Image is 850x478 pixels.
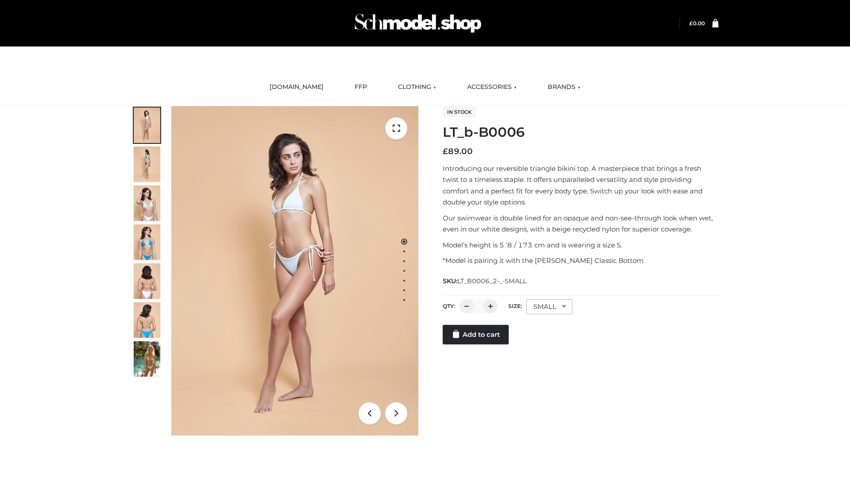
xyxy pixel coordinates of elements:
bdi: 0.00 [689,20,705,27]
img: ArielClassicBikiniTop_CloudNine_AzureSky_OW114ECO_1 [171,106,418,436]
a: CLOTHING [391,77,443,97]
a: FFP [348,77,374,97]
img: ArielClassicBikiniTop_CloudNine_AzureSky_OW114ECO_2-scaled.jpg [134,146,160,182]
div: SMALL [526,299,572,314]
span: In stock [443,107,476,117]
p: Model’s height is 5 ‘8 / 173 cm and is wearing a size S. [443,239,719,251]
a: £0.00 [689,20,705,27]
a: Add to cart [443,325,509,344]
span: £ [443,146,448,156]
a: ACCESSORIES [460,77,523,97]
img: ArielClassicBikiniTop_CloudNine_AzureSky_OW114ECO_8-scaled.jpg [134,302,160,338]
img: Schmodel Admin 964 [352,6,484,41]
label: QTY: [443,303,455,309]
img: ArielClassicBikiniTop_CloudNine_AzureSky_OW114ECO_7-scaled.jpg [134,263,160,299]
span: LT_B0006_2-_-SMALL [457,277,526,285]
img: ArielClassicBikiniTop_CloudNine_AzureSky_OW114ECO_4-scaled.jpg [134,224,160,260]
img: ArielClassicBikiniTop_CloudNine_AzureSky_OW114ECO_3-scaled.jpg [134,185,160,221]
img: Arieltop_CloudNine_AzureSky2.jpg [134,341,160,377]
p: *Model is pairing it with the [PERSON_NAME] Classic Bottom [443,255,719,266]
img: ArielClassicBikiniTop_CloudNine_AzureSky_OW114ECO_1-scaled.jpg [134,108,160,143]
h1: LT_b-B0006 [443,124,719,140]
span: SKU: [443,276,527,286]
p: Our swimwear is double lined for an opaque and non-see-through look when wet, even in our white d... [443,212,719,235]
bdi: 89.00 [443,146,473,156]
a: [DOMAIN_NAME] [263,77,330,97]
p: Introducing our reversible triangle bikini top. A masterpiece that brings a fresh twist to a time... [443,163,719,208]
label: Size: [508,303,522,309]
a: BRANDS [541,77,587,97]
span: £ [689,20,693,27]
